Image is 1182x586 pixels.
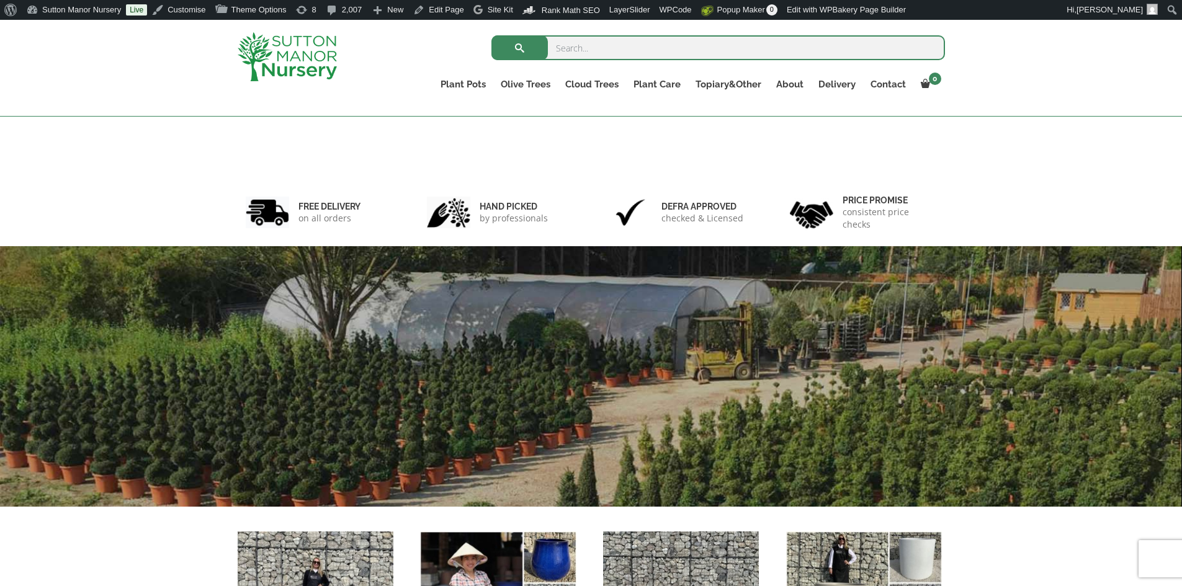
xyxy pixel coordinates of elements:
p: checked & Licensed [661,212,743,224]
a: Contact [863,76,913,93]
p: consistent price checks [843,206,937,231]
a: Olive Trees [493,76,558,93]
h6: Price promise [843,195,937,206]
input: Search... [491,35,945,60]
img: 2.jpg [427,197,470,228]
a: Cloud Trees [558,76,626,93]
span: [PERSON_NAME] [1077,5,1143,14]
h6: hand picked [480,201,548,212]
a: Topiary&Other [688,76,769,93]
span: 0 [766,4,777,16]
span: Rank Math SEO [542,6,600,15]
a: Plant Pots [433,76,493,93]
img: 3.jpg [609,197,652,228]
img: 1.jpg [246,197,289,228]
h6: FREE DELIVERY [298,201,360,212]
span: Site Kit [488,5,513,14]
a: Plant Care [626,76,688,93]
a: Live [126,4,147,16]
img: 4.jpg [790,193,833,231]
a: Delivery [811,76,863,93]
p: by professionals [480,212,548,224]
h6: Defra approved [661,201,743,212]
span: 0 [929,73,941,85]
a: 0 [913,76,945,93]
a: About [769,76,811,93]
img: logo [238,32,337,81]
p: on all orders [298,212,360,224]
